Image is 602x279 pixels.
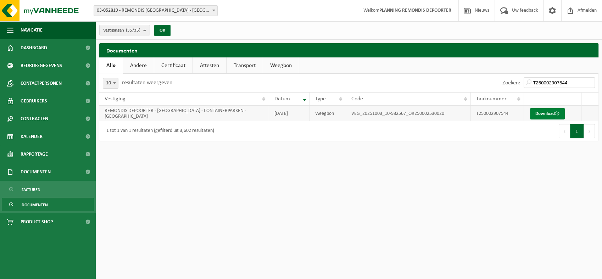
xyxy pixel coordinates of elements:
[570,124,584,138] button: 1
[274,96,290,102] span: Datum
[263,57,299,74] a: Weegbon
[103,25,140,36] span: Vestigingen
[94,6,217,16] span: 03-052819 - REMONDIS WEST-VLAANDEREN - OOSTENDE
[21,128,43,145] span: Kalender
[21,163,51,181] span: Documenten
[154,25,171,36] button: OK
[502,80,520,86] label: Zoeken:
[21,39,47,57] span: Dashboard
[584,124,595,138] button: Next
[99,43,598,57] h2: Documenten
[315,96,326,102] span: Type
[126,28,140,33] count: (35/35)
[103,78,118,89] span: 10
[123,57,154,74] a: Andere
[99,106,269,121] td: REMONDIS DEPOORTER - [GEOGRAPHIC_DATA] - CONTAINERPARKEN - [GEOGRAPHIC_DATA]
[99,57,123,74] a: Alle
[99,25,150,35] button: Vestigingen(35/35)
[105,96,126,102] span: Vestiging
[476,96,507,102] span: Taaknummer
[21,74,62,92] span: Contactpersonen
[227,57,263,74] a: Transport
[103,78,118,88] span: 10
[21,110,48,128] span: Contracten
[21,57,62,74] span: Bedrijfsgegevens
[269,106,310,121] td: [DATE]
[103,125,214,138] div: 1 tot 1 van 1 resultaten (gefilterd uit 3,602 resultaten)
[21,92,47,110] span: Gebruikers
[122,80,172,85] label: resultaten weergeven
[94,5,218,16] span: 03-052819 - REMONDIS WEST-VLAANDEREN - OOSTENDE
[21,145,48,163] span: Rapportage
[351,96,363,102] span: Code
[2,183,94,196] a: Facturen
[22,198,48,212] span: Documenten
[310,106,346,121] td: Weegbon
[22,183,40,196] span: Facturen
[21,21,43,39] span: Navigatie
[193,57,226,74] a: Attesten
[559,124,570,138] button: Previous
[346,106,471,121] td: VEG_20251003_10-982567_QR250002530020
[379,8,451,13] strong: PLANNING REMONDIS DEPOORTER
[2,198,94,211] a: Documenten
[21,213,53,231] span: Product Shop
[471,106,524,121] td: T250002907544
[154,57,193,74] a: Certificaat
[530,108,565,119] a: Download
